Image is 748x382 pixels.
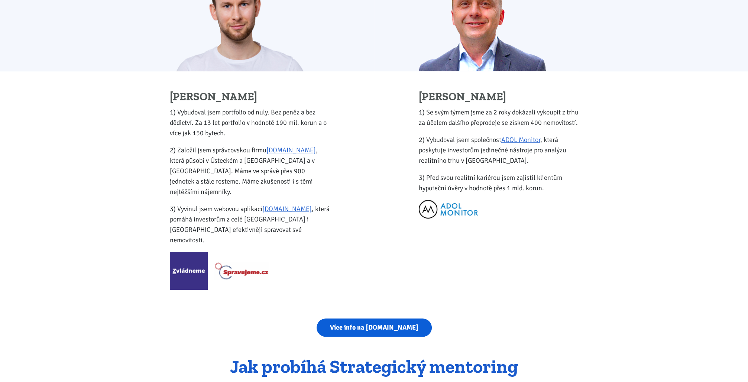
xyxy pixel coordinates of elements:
[419,172,579,193] p: 3) Před svou realitní kariérou jsem zajistil klientům hypoteční úvěry v hodnotě přes 1 mld. korun.
[419,135,579,166] p: 2) Vybudoval jsem společnost , která poskytuje investorům jedinečné nástroje pro analýzu realitní...
[501,136,540,144] a: ADOL Monitor
[170,145,330,197] p: 2) Založil jsem správcovskou firmu , která působí v Ústeckém a [GEOGRAPHIC_DATA] a v [GEOGRAPHIC_...
[419,107,579,128] p: 1) Se svým týmem jsme za 2 roky dokázali vykoupit z trhu za účelem dalšího přeprodeje se ziskem 4...
[170,90,330,104] h4: [PERSON_NAME]
[170,204,330,245] p: 3) Vyvinul jsem webovou aplikaci , která pomáhá investorům z celé [GEOGRAPHIC_DATA] i [GEOGRAPHIC...
[170,107,330,138] p: 1) Vybudoval jsem portfolio od nuly. Bez peněz a bez dědictví. Za 13 let portfolio v hodnotě 190 ...
[262,205,312,213] a: [DOMAIN_NAME]
[419,90,579,104] h4: [PERSON_NAME]
[317,318,432,337] a: Více info na [DOMAIN_NAME]
[266,146,316,154] a: [DOMAIN_NAME]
